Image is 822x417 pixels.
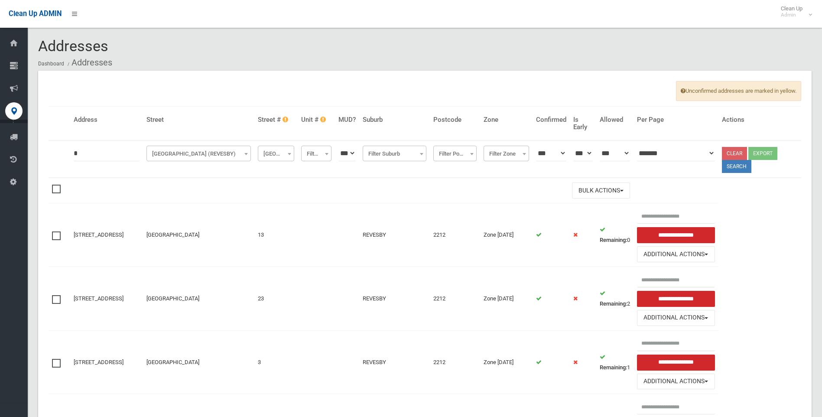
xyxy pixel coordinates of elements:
td: REVESBY [359,203,430,267]
td: [GEOGRAPHIC_DATA] [143,330,254,394]
td: [GEOGRAPHIC_DATA] [143,267,254,331]
span: Filter Zone [486,148,526,160]
td: Zone [DATE] [480,330,532,394]
button: Bulk Actions [572,182,630,199]
h4: Zone [484,116,529,124]
span: Filter Street # [260,148,292,160]
span: Clean Up [777,5,811,18]
td: 2 [596,267,634,331]
h4: Address [74,116,140,124]
td: 1 [596,330,634,394]
span: Filter Suburb [365,148,424,160]
td: Zone [DATE] [480,203,532,267]
td: 3 [254,330,298,394]
a: Dashboard [38,61,64,67]
span: Filter Postcode [433,146,477,161]
a: [STREET_ADDRESS] [74,231,123,238]
span: Filter Postcode [435,148,475,160]
button: Additional Actions [637,246,715,262]
a: Clear [722,147,747,160]
span: Unconfirmed addresses are marked in yellow. [676,81,801,101]
button: Export [748,147,777,160]
td: 2212 [430,203,481,267]
a: [STREET_ADDRESS] [74,359,123,365]
h4: Allowed [600,116,630,124]
h4: Unit # [301,116,331,124]
span: Wilberforce Road (REVESBY) [149,148,249,160]
td: Zone [DATE] [480,267,532,331]
strong: Remaining: [600,364,627,371]
h4: MUD? [338,116,356,124]
button: Additional Actions [637,374,715,390]
button: Additional Actions [637,310,715,326]
td: 13 [254,203,298,267]
td: 0 [596,203,634,267]
h4: Suburb [363,116,426,124]
span: Filter Suburb [363,146,426,161]
h4: Postcode [433,116,477,124]
button: Search [722,160,751,173]
span: Filter Unit # [301,146,331,161]
h4: Per Page [637,116,715,124]
small: Admin [781,12,803,18]
td: 2212 [430,267,481,331]
h4: Actions [722,116,798,124]
a: [STREET_ADDRESS] [74,295,123,302]
td: REVESBY [359,267,430,331]
span: Filter Zone [484,146,529,161]
h4: Street # [258,116,294,124]
td: 2212 [430,330,481,394]
td: 23 [254,267,298,331]
span: Filter Unit # [303,148,329,160]
strong: Remaining: [600,237,627,243]
h4: Street [146,116,251,124]
strong: Remaining: [600,300,627,307]
td: [GEOGRAPHIC_DATA] [143,203,254,267]
li: Addresses [65,55,112,71]
span: Filter Street # [258,146,294,161]
h4: Is Early [573,116,593,130]
h4: Confirmed [536,116,566,124]
span: Clean Up ADMIN [9,10,62,18]
td: REVESBY [359,330,430,394]
span: Addresses [38,37,108,55]
span: Wilberforce Road (REVESBY) [146,146,251,161]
